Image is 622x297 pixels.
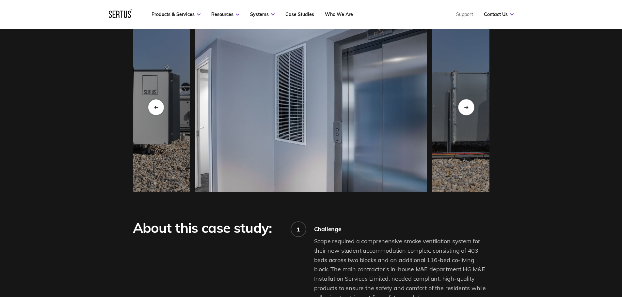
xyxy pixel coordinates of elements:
[285,11,314,17] a: Case Studies
[195,22,427,192] img: guildford-scape-damper-0w9a8889.jpg
[250,11,275,17] a: Systems
[314,237,480,273] span: Scape required a comprehensive smoke ventilation system for their new student accommodation compl...
[484,11,514,17] a: Contact Us
[458,99,474,115] div: Next slide
[152,11,200,17] a: Products & Services
[211,11,239,17] a: Resources
[314,225,489,233] div: Challenge
[504,221,622,297] iframe: Chat Widget
[148,99,164,115] div: Previous slide
[456,11,473,17] a: Support
[296,226,300,233] div: 1
[325,11,353,17] a: Who We Are
[133,220,281,236] div: About this case study:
